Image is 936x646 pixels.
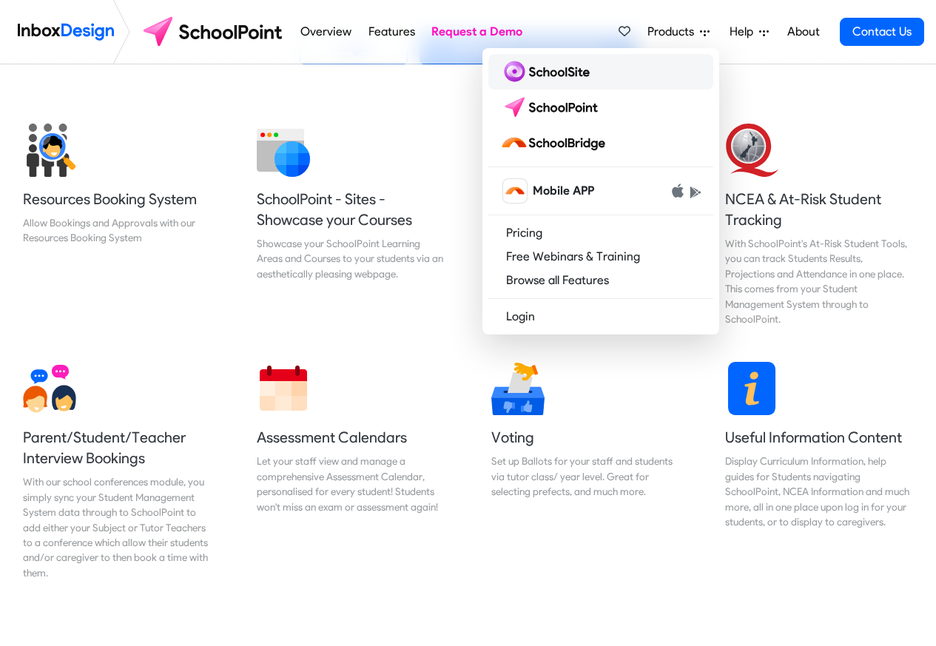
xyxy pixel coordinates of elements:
a: Overview [297,17,356,47]
a: Products [642,17,716,47]
a: Pricing [488,221,713,245]
a: Resources Booking System Allow Bookings and Approvals with our Resources Booking System [11,112,223,338]
div: Allow Bookings and Approvals with our Resources Booking System [23,215,211,246]
span: Mobile APP [533,182,594,200]
img: 2022_01_13_icon_nzqa.svg [725,124,778,177]
div: Set up Ballots for your staff and students via tutor class/ year level. Great for selecting prefe... [491,454,679,499]
h5: Voting [491,427,679,448]
a: Browse all Features [488,269,713,292]
a: schoolbridge icon Mobile APP [488,173,713,209]
a: Help [724,17,775,47]
img: schoolbridge icon [503,179,527,203]
div: Products [482,48,719,334]
h5: Resources Booking System [23,189,211,209]
div: With SchoolPoint's At-Risk Student Tools, you can track Students Results, Projections and Attenda... [725,236,913,326]
img: schoolpoint logo [500,95,605,119]
a: Voting Set up Ballots for your staff and students via tutor class/ year level. Great for selectin... [479,350,691,592]
span: Help [730,23,759,41]
a: NCEA & At-Risk Student Tracking With SchoolPoint's At-Risk Student Tools, you can track Students ... [713,112,925,338]
a: Contact Us [840,18,924,46]
img: schoolpoint logo [136,14,292,50]
a: About [783,17,824,47]
img: 2022_01_12_icon_website.svg [257,124,310,177]
a: Useful Information Content Display Curriculum Information, help guides for Students navigating Sc... [713,350,925,592]
img: schoolsite logo [500,60,596,84]
span: Products [647,23,700,41]
img: 2022_01_17_icon_student_search.svg [23,124,76,177]
h5: SchoolPoint - Sites - Showcase your Courses [257,189,445,230]
h5: Parent/Student/Teacher Interview Bookings [23,427,211,468]
a: Course Selection Clever Course Selection for any Situation. SchoolPoint enables students and care... [479,112,691,338]
img: 2022_01_13_icon_information.svg [725,362,778,415]
a: Login [488,305,713,329]
div: With our school conferences module, you simply sync your Student Management System data through t... [23,474,211,580]
a: SchoolPoint - Sites - Showcase your Courses Showcase your SchoolPoint Learning Areas and Courses ... [245,112,457,338]
h5: Useful Information Content [725,427,913,448]
a: Parent/Student/Teacher Interview Bookings With our school conferences module, you simply sync you... [11,350,223,592]
img: 2022_01_13_icon_calendar.svg [257,362,310,415]
a: Request a Demo [428,17,527,47]
h5: NCEA & At-Risk Student Tracking [725,189,913,230]
img: 2022_01_13_icon_conversation.svg [23,362,76,415]
a: Features [364,17,419,47]
a: Free Webinars & Training [488,245,713,269]
div: Let your staff view and manage a comprehensive Assessment Calendar, personalised for every studen... [257,454,445,514]
img: 2022_01_17_icon_voting.svg [491,362,545,415]
h5: Assessment Calendars [257,427,445,448]
img: schoolbridge logo [500,131,611,155]
div: Display Curriculum Information, help guides for Students navigating SchoolPoint, NCEA Information... [725,454,913,529]
div: Showcase your SchoolPoint Learning Areas and Courses to your students via an aesthetically pleasi... [257,236,445,281]
a: Assessment Calendars Let your staff view and manage a comprehensive Assessment Calendar, personal... [245,350,457,592]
